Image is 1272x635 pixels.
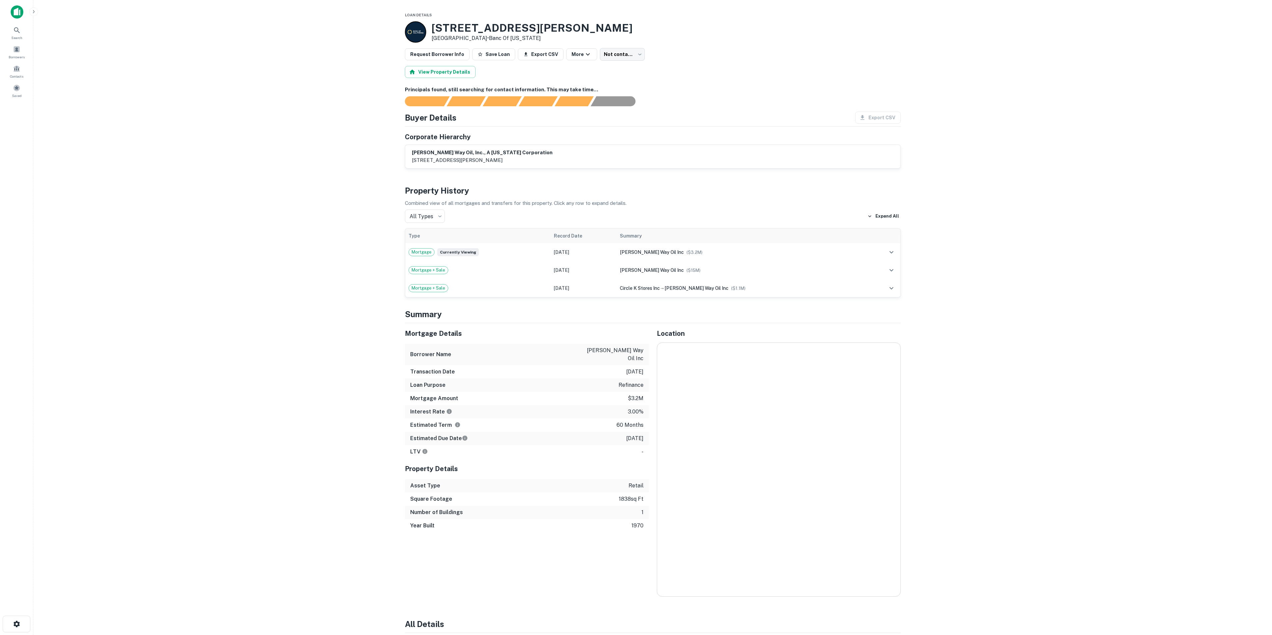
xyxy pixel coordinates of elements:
a: Search [2,24,31,42]
h6: Interest Rate [410,408,452,416]
p: [STREET_ADDRESS][PERSON_NAME] [412,156,553,164]
img: capitalize-icon.png [11,5,23,19]
p: 1970 [632,522,643,530]
h4: Buyer Details [405,112,457,124]
h6: LTV [410,448,428,456]
button: Expand All [866,211,901,221]
div: Documents found, AI parsing details... [483,96,522,106]
span: circle k stores inc [620,286,660,291]
svg: Estimate is based on a standard schedule for this type of loan. [462,435,468,441]
p: Combined view of all mortgages and transfers for this property. Click any row to expand details. [405,199,901,207]
p: - [641,448,643,456]
span: [PERSON_NAME] way oil inc [620,268,684,273]
p: [DATE] [626,434,643,442]
svg: Term is based on a standard schedule for this type of loan. [455,422,461,428]
div: Your request is received and processing... [447,96,486,106]
span: Mortgage + Sale [409,267,448,274]
h4: All Details [405,618,901,630]
th: Summary [617,229,866,243]
div: Sending borrower request to AI... [397,96,447,106]
p: 3.00% [628,408,643,416]
span: Mortgage + Sale [409,285,448,292]
h4: Summary [405,308,901,320]
span: Search [11,35,22,40]
a: Banc Of [US_STATE] [489,35,541,41]
p: 60 months [617,421,643,429]
h5: Property Details [405,464,649,474]
p: [PERSON_NAME] way oil inc [584,346,643,362]
button: expand row [886,265,897,276]
p: $3.2m [628,394,643,402]
p: 1 [641,508,643,516]
div: → [620,285,863,292]
h6: Estimated Due Date [410,434,468,442]
button: View Property Details [405,66,476,78]
svg: The interest rates displayed on the website are for informational purposes only and may be report... [446,408,452,414]
p: retail [629,482,643,490]
span: Mortgage [409,249,434,256]
span: [PERSON_NAME] way oil inc [620,250,684,255]
div: Principals found, still searching for contact information. This may take time... [555,96,594,106]
div: AI fulfillment process complete. [591,96,643,106]
div: Principals found, AI now looking for contact information... [519,96,558,106]
span: Loan Details [405,13,432,17]
p: 1838 sq ft [619,495,643,503]
th: Type [405,229,551,243]
h6: Estimated Term [410,421,461,429]
th: Record Date [551,229,617,243]
span: Currently viewing [437,248,479,256]
div: All Types [405,210,445,223]
p: [GEOGRAPHIC_DATA] • [432,34,633,42]
div: Not contacted [600,48,645,61]
h5: Mortgage Details [405,328,649,338]
span: Borrowers [9,54,25,60]
h6: Principals found, still searching for contact information. This may take time... [405,86,901,94]
h5: Location [657,328,901,338]
h4: Property History [405,185,901,197]
button: Save Loan [472,48,515,60]
button: Export CSV [518,48,564,60]
a: Borrowers [2,43,31,61]
h6: Number of Buildings [410,508,463,516]
button: expand row [886,247,897,258]
span: ($ 15M ) [686,268,700,273]
h6: Loan Purpose [410,381,446,389]
span: [PERSON_NAME] way oil inc [664,286,728,291]
p: [DATE] [626,368,643,376]
h3: [STREET_ADDRESS][PERSON_NAME] [432,22,633,34]
td: [DATE] [551,243,617,261]
a: Saved [2,82,31,100]
h6: Square Footage [410,495,452,503]
h6: Asset Type [410,482,440,490]
span: Saved [12,93,22,98]
a: Contacts [2,62,31,80]
span: ($ 3.2M ) [686,250,702,255]
h6: [PERSON_NAME] way oil, inc., a [US_STATE] corporation [412,149,553,157]
button: expand row [886,283,897,294]
button: Request Borrower Info [405,48,470,60]
p: refinance [619,381,643,389]
h6: Transaction Date [410,368,455,376]
h6: Mortgage Amount [410,394,458,402]
td: [DATE] [551,279,617,297]
h6: Borrower Name [410,350,451,358]
button: More [566,48,597,60]
span: Contacts [10,74,23,79]
h5: Corporate Hierarchy [405,132,471,142]
svg: LTVs displayed on the website are for informational purposes only and may be reported incorrectly... [422,448,428,454]
h6: Year Built [410,522,435,530]
iframe: Chat Widget [1239,582,1272,614]
span: ($ 1.1M ) [731,286,745,291]
td: [DATE] [551,261,617,279]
